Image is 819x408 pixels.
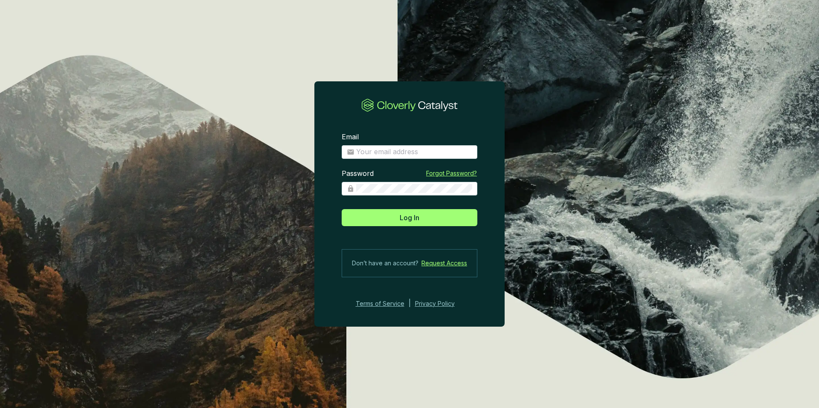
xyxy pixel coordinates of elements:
[342,169,374,178] label: Password
[352,258,418,268] span: Don’t have an account?
[342,209,477,226] button: Log In
[415,299,466,309] a: Privacy Policy
[353,299,404,309] a: Terms of Service
[421,258,467,268] a: Request Access
[342,132,359,142] label: Email
[400,213,419,223] span: Log In
[356,184,472,193] input: Password
[426,169,477,178] a: Forgot Password?
[356,147,472,157] input: Email
[409,299,411,309] div: |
